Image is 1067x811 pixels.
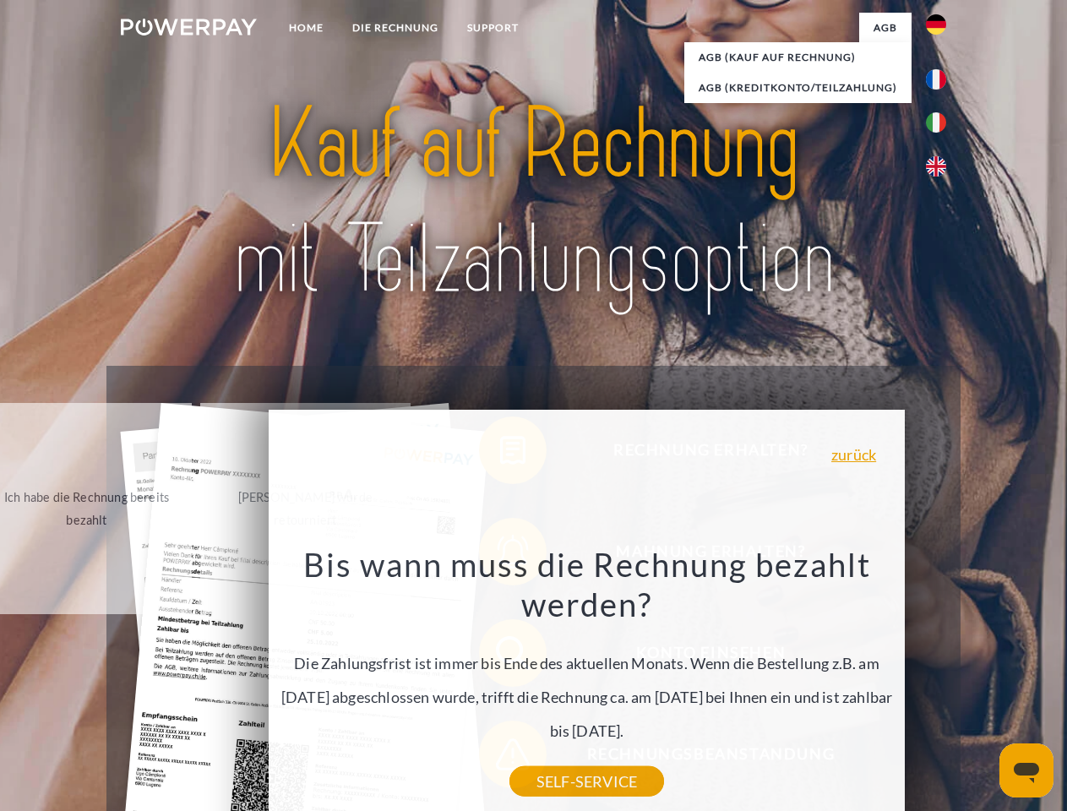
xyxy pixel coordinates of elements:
[279,544,896,781] div: Die Zahlungsfrist ist immer bis Ende des aktuellen Monats. Wenn die Bestellung z.B. am [DATE] abg...
[161,81,906,324] img: title-powerpay_de.svg
[275,13,338,43] a: Home
[926,69,946,90] img: fr
[926,112,946,133] img: it
[859,13,912,43] a: agb
[684,73,912,103] a: AGB (Kreditkonto/Teilzahlung)
[926,156,946,177] img: en
[999,743,1053,797] iframe: Schaltfläche zum Öffnen des Messaging-Fensters
[210,486,400,531] div: [PERSON_NAME] wurde retourniert
[121,19,257,35] img: logo-powerpay-white.svg
[831,447,876,462] a: zurück
[684,42,912,73] a: AGB (Kauf auf Rechnung)
[279,544,896,625] h3: Bis wann muss die Rechnung bezahlt werden?
[338,13,453,43] a: DIE RECHNUNG
[926,14,946,35] img: de
[509,766,664,797] a: SELF-SERVICE
[453,13,533,43] a: SUPPORT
